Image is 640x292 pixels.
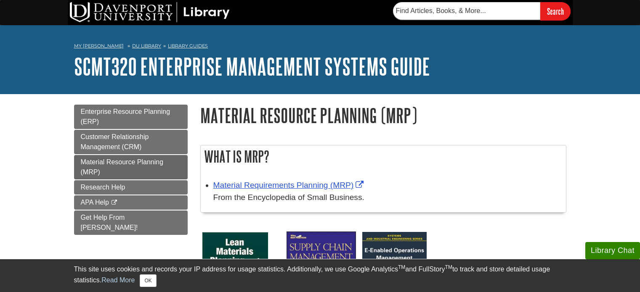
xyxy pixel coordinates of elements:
span: Research Help [81,184,125,191]
span: Enterprise Resource Planning (ERP) [81,108,170,125]
h2: What is MRP? [201,145,566,168]
sup: TM [398,264,405,270]
h1: Material Resource Planning (MRP) [200,105,566,126]
nav: breadcrumb [74,40,566,54]
a: Link opens in new window [213,181,366,189]
a: Library Guides [168,43,208,49]
span: APA Help [81,199,109,206]
a: Material Resource Planning (MRP) [74,155,188,179]
div: From the Encyclopedia of Small Business. [213,192,562,204]
a: My [PERSON_NAME] [74,42,124,50]
span: Material Resource Planning (MRP) [81,158,164,176]
div: This site uses cookies and records your IP address for usage statistics. Additionally, we use Goo... [74,264,566,287]
input: Search [540,2,571,20]
a: DU Library [132,43,161,49]
a: Customer Relationship Management (CRM) [74,130,188,154]
a: Read More [101,276,135,284]
a: SCMT320 Enterprise Management Systems Guide [74,53,430,79]
a: APA Help [74,195,188,210]
button: Close [140,274,156,287]
a: Research Help [74,180,188,195]
input: Find Articles, Books, & More... [393,2,540,20]
span: Get Help From [PERSON_NAME]! [81,214,138,231]
i: This link opens in a new window [111,200,118,205]
sup: TM [445,264,452,270]
img: DU Library [70,2,230,22]
div: Guide Page Menu [74,105,188,235]
span: Customer Relationship Management (CRM) [81,133,149,150]
form: Searches DU Library's articles, books, and more [393,2,571,20]
button: Library Chat [585,242,640,259]
a: Get Help From [PERSON_NAME]! [74,210,188,235]
a: Enterprise Resource Planning (ERP) [74,105,188,129]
